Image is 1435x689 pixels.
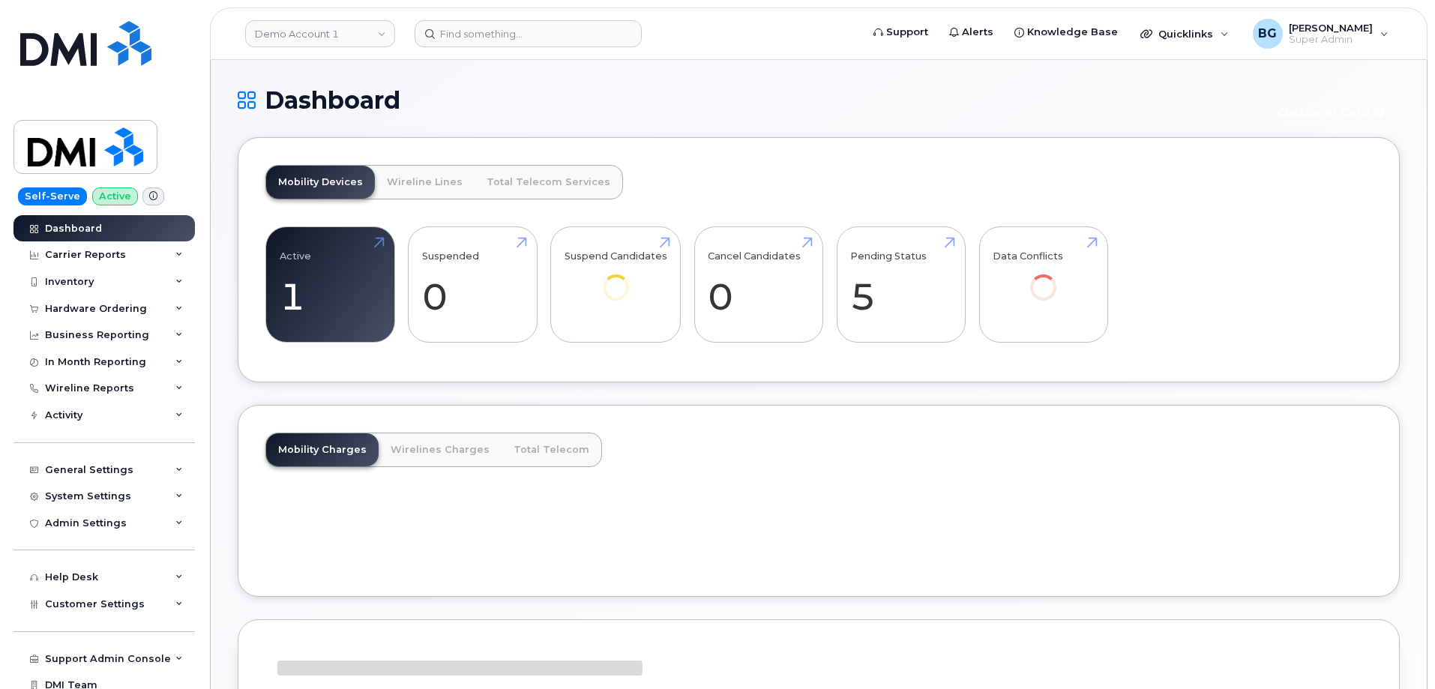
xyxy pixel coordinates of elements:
[850,235,951,334] a: Pending Status 5
[502,433,601,466] a: Total Telecom
[422,235,523,334] a: Suspended 0
[238,87,1257,113] h1: Dashboard
[375,166,475,199] a: Wireline Lines
[565,235,667,322] a: Suspend Candidates
[266,433,379,466] a: Mobility Charges
[475,166,622,199] a: Total Telecom Services
[708,235,809,334] a: Cancel Candidates 0
[280,235,381,334] a: Active 1
[1265,99,1400,125] button: Customer Card
[379,433,502,466] a: Wirelines Charges
[993,235,1094,322] a: Data Conflicts
[266,166,375,199] a: Mobility Devices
